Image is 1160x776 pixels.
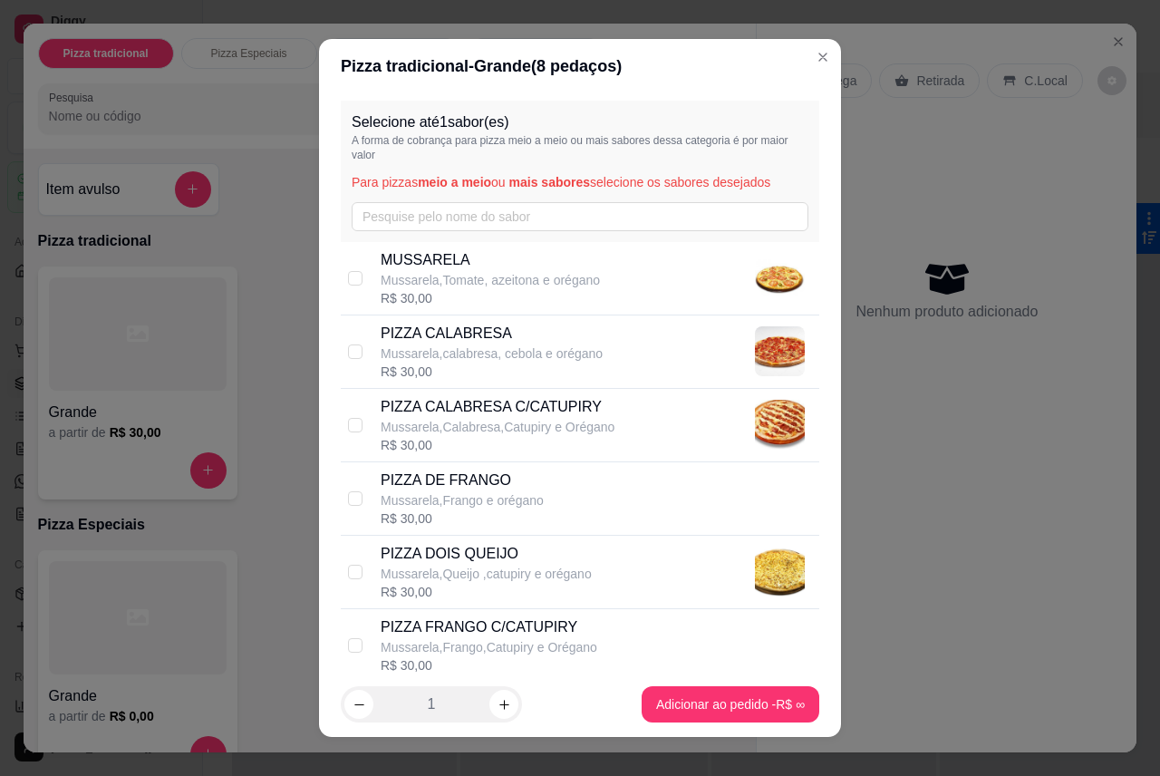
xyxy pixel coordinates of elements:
span: maior valor [352,134,788,161]
p: PIZZA CALABRESA C/CATUPIRY [381,396,614,418]
button: decrease-product-quantity [344,690,373,719]
input: Pesquise pelo nome do sabor [352,202,808,231]
p: Mussarela,Tomate, azeitona e orégano [381,271,600,289]
button: Adicionar ao pedido -R$ ∞ [642,686,819,723]
span: meio a meio [418,175,491,189]
img: product-image [755,326,805,376]
p: Para pizzas ou selecione os sabores desejados [352,173,808,191]
p: Mussarela,calabresa, cebola e orégano [381,344,603,363]
p: Mussarela,Calabresa,Catupiry e Orégano [381,418,614,436]
div: R$ 30,00 [381,509,544,528]
p: 1 [428,694,436,715]
img: product-image [755,253,805,303]
img: product-image [755,400,805,450]
p: Mussarela,Frango e orégano [381,491,544,509]
button: Close [808,43,837,72]
p: A forma de cobrança para pizza meio a meio ou mais sabores dessa categoria é por [352,133,808,162]
p: MUSSARELA [381,249,600,271]
div: R$ 30,00 [381,656,597,674]
p: Selecione até 1 sabor(es) [352,112,808,133]
p: PIZZA DE FRANGO [381,470,544,491]
div: Pizza tradicional - Grande ( 8 pedaços) [341,53,819,79]
p: PIZZA CALABRESA [381,323,603,344]
p: PIZZA FRANGO C/CATUPIRY [381,616,597,638]
p: PIZZA DOIS QUEIJO [381,543,592,565]
span: mais sabores [509,175,591,189]
div: R$ 30,00 [381,289,600,307]
div: R$ 30,00 [381,436,614,454]
div: R$ 30,00 [381,583,592,601]
img: product-image [755,547,805,597]
div: R$ 30,00 [381,363,603,381]
button: increase-product-quantity [489,690,518,719]
p: Mussarela,Frango,Catupiry e Orégano [381,638,597,656]
p: Mussarela,Queijo ,catupiry e orégano [381,565,592,583]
